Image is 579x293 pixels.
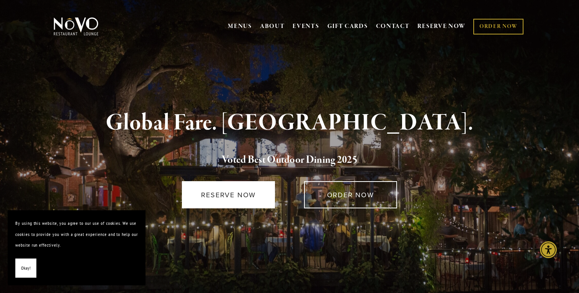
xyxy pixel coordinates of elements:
strong: Global Fare. [GEOGRAPHIC_DATA]. [106,108,473,137]
a: ORDER NOW [473,19,523,34]
img: Novo Restaurant &amp; Lounge [52,17,100,36]
a: ORDER NOW [304,181,397,208]
span: Okay! [21,263,31,274]
a: EVENTS [293,23,319,30]
a: Voted Best Outdoor Dining 202 [222,153,352,168]
a: GIFT CARDS [327,19,368,34]
a: MENUS [228,23,252,30]
p: By using this website, you agree to our use of cookies. We use cookies to provide you with a grea... [15,218,138,251]
div: Accessibility Menu [540,241,557,258]
h2: 5 [66,152,513,168]
a: ABOUT [260,23,285,30]
button: Okay! [15,259,36,278]
a: RESERVE NOW [417,19,466,34]
a: RESERVE NOW [182,181,275,208]
section: Cookie banner [8,210,146,285]
a: CONTACT [376,19,410,34]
